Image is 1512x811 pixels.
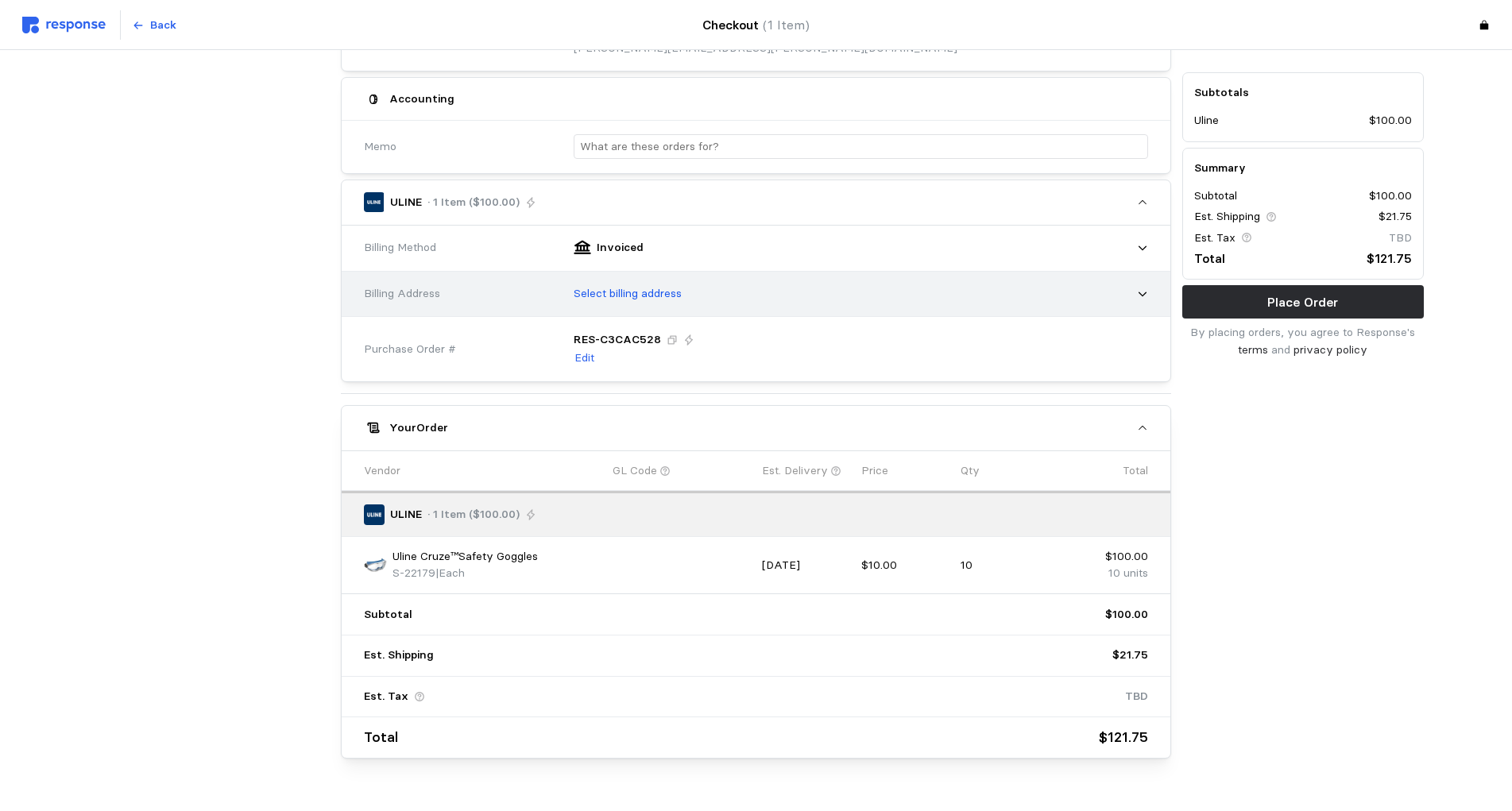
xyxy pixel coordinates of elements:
[1194,249,1225,268] p: Total
[427,194,520,211] p: · 1 Item ($100.00)
[1123,462,1148,480] p: Total
[1194,230,1236,247] p: Est. Tax
[1194,113,1219,130] p: Uline
[364,239,436,257] span: Billing Method
[393,566,435,580] span: S-22179
[393,548,538,566] p: Uline Cruze™Safety Goggles
[342,406,1170,450] button: YourOrder
[1125,688,1148,705] p: TBD
[150,17,176,34] p: Back
[364,606,412,624] p: Subtotal
[342,450,1170,758] div: YourOrder
[364,138,396,156] span: Memo
[762,462,828,480] p: Est. Delivery
[1112,647,1148,664] p: $21.75
[1182,285,1424,319] button: Place Order
[364,285,440,303] span: Billing Address
[1369,187,1412,205] p: $100.00
[390,506,422,523] p: ULINE
[597,239,644,257] p: Invoiced
[574,331,661,349] p: RES-C3CAC528
[390,194,422,211] p: ULINE
[1294,342,1367,357] a: privacy policy
[1369,113,1412,130] p: $100.00
[364,647,434,664] p: Est. Shipping
[613,462,657,480] p: GL Code
[1182,324,1424,358] p: By placing orders, you agree to Response's and
[123,10,185,41] button: Back
[364,726,398,749] p: Total
[1060,548,1148,566] p: $100.00
[364,341,456,358] span: Purchase Order #
[364,554,387,577] img: S-22179
[574,350,594,367] p: Edit
[580,135,1142,158] input: What are these orders for?
[389,419,448,436] h5: Your Order
[364,688,408,705] p: Est. Tax
[1099,726,1148,749] p: $121.75
[427,506,520,523] p: · 1 Item ($100.00)
[861,462,888,480] p: Price
[1194,160,1412,176] h5: Summary
[574,349,595,368] button: Edit
[1367,249,1412,268] p: $121.75
[364,462,400,480] p: Vendor
[1194,209,1260,226] p: Est. Shipping
[389,91,454,107] h5: Accounting
[1060,565,1148,582] p: 10 units
[1194,84,1412,101] h5: Subtotals
[763,17,810,33] span: (1 Item)
[1267,292,1338,312] p: Place Order
[1379,209,1412,226] p: $21.75
[1389,230,1412,247] p: TBD
[574,285,682,303] p: Select billing address
[861,557,949,574] p: $10.00
[961,462,980,480] p: Qty
[435,566,465,580] span: | Each
[961,557,1049,574] p: 10
[22,17,106,33] img: svg%3e
[342,226,1170,381] div: ULINE· 1 Item ($100.00)
[702,15,810,35] h4: Checkout
[1238,342,1268,357] a: terms
[762,557,850,574] p: [DATE]
[1194,187,1237,205] p: Subtotal
[1105,606,1148,624] p: $100.00
[342,180,1170,225] button: ULINE· 1 Item ($100.00)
